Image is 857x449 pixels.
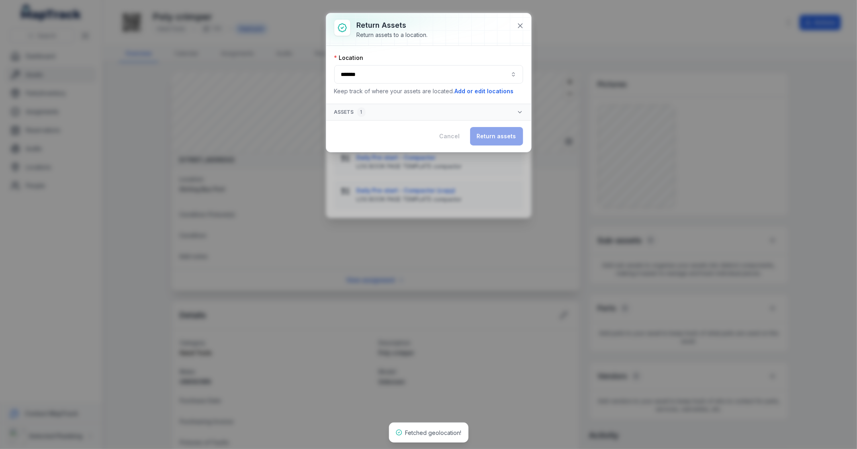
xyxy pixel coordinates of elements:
[334,107,366,117] span: Assets
[357,107,366,117] div: 1
[334,54,364,62] label: Location
[454,87,514,96] button: Add or edit locations
[334,87,523,96] p: Keep track of where your assets are located.
[357,20,428,31] h3: Return assets
[326,104,531,120] button: Assets1
[357,31,428,39] div: Return assets to a location.
[405,429,462,436] span: Fetched geolocation!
